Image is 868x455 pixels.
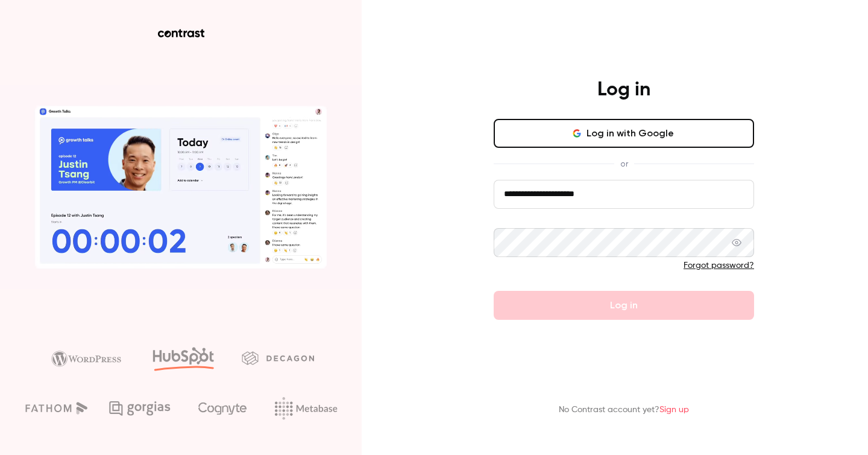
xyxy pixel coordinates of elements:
button: Log in with Google [494,119,754,148]
span: or [614,157,634,170]
h4: Log in [597,78,650,102]
img: decagon [242,351,314,364]
p: No Contrast account yet? [559,404,689,416]
a: Forgot password? [684,261,754,270]
a: Sign up [659,406,689,414]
